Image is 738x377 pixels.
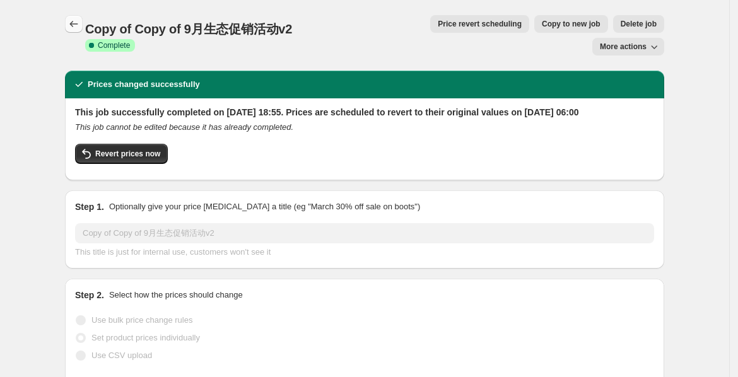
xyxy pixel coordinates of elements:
h2: Prices changed successfully [88,78,200,91]
span: Revert prices now [95,149,160,159]
p: Select how the prices should change [109,289,243,301]
p: Optionally give your price [MEDICAL_DATA] a title (eg "March 30% off sale on boots") [109,200,420,213]
input: 30% off holiday sale [75,223,654,243]
span: Delete job [621,19,657,29]
span: More actions [600,42,647,52]
button: Price change jobs [65,15,83,33]
span: Complete [98,40,130,50]
span: Use CSV upload [91,351,152,360]
button: Delete job [613,15,664,33]
button: Revert prices now [75,144,168,164]
span: Price revert scheduling [438,19,522,29]
button: Copy to new job [534,15,608,33]
button: More actions [592,38,664,55]
h2: Step 2. [75,289,104,301]
span: Set product prices individually [91,333,200,342]
button: Price revert scheduling [430,15,529,33]
i: This job cannot be edited because it has already completed. [75,122,293,132]
span: Copy to new job [542,19,600,29]
span: Copy of Copy of 9月生态促销活动v2 [85,22,292,36]
span: Use bulk price change rules [91,315,192,325]
span: This title is just for internal use, customers won't see it [75,247,271,257]
h2: This job successfully completed on [DATE] 18:55. Prices are scheduled to revert to their original... [75,106,654,119]
h2: Step 1. [75,200,104,213]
